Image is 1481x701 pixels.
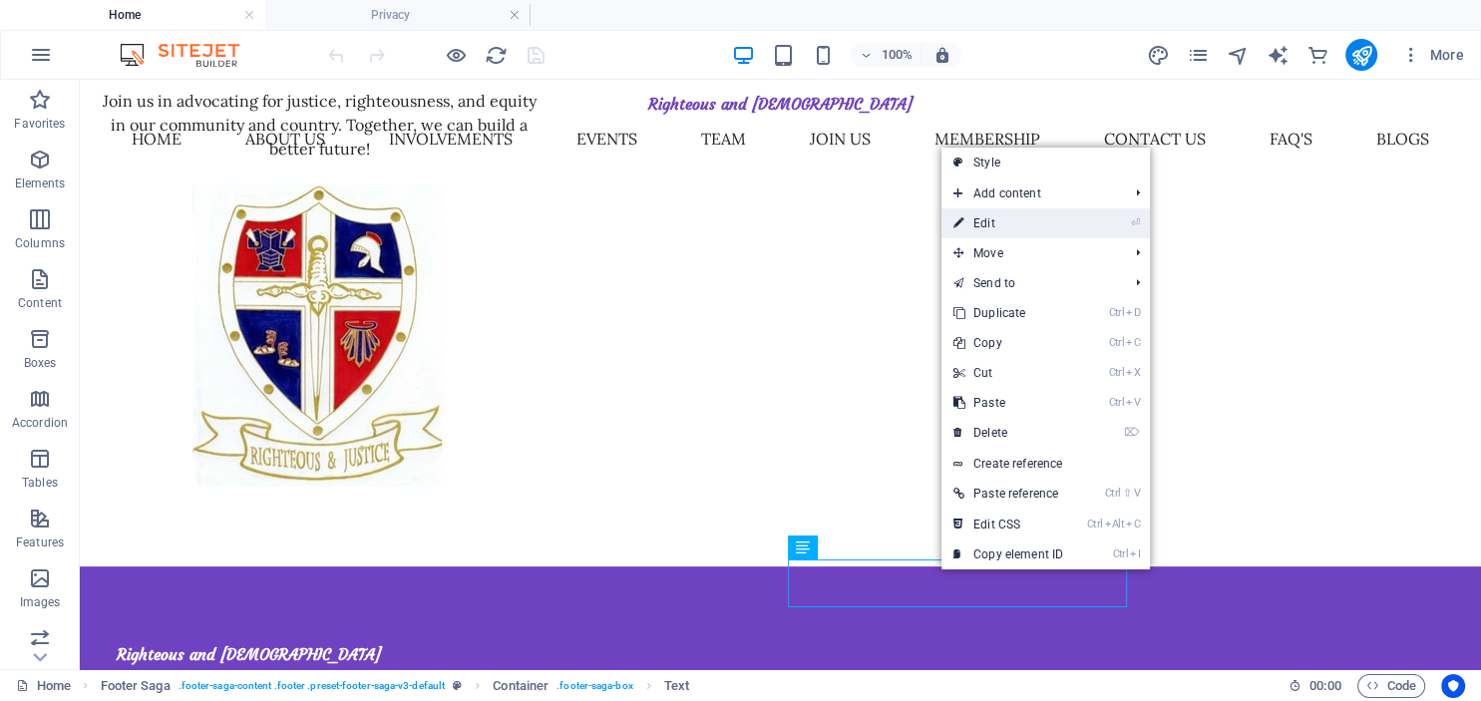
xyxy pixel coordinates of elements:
a: Create reference [941,449,1150,479]
i: AI Writer [1266,44,1289,67]
button: design [1146,43,1170,67]
a: Click to cancel selection. Double-click to open Pages [16,674,71,698]
p: Accordion [12,415,68,431]
span: Click to select. Double-click to edit [101,674,171,698]
i: On resize automatically adjust zoom level to fit chosen device. [932,46,950,64]
span: . footer-saga-box [556,674,633,698]
a: Send to [941,268,1120,298]
i: Ctrl [1112,547,1128,560]
a: Ctrl⇧VPaste reference [941,479,1075,509]
nav: breadcrumb [101,674,690,698]
p: Columns [15,235,65,251]
span: More [1401,45,1464,65]
i: Design (Ctrl+Alt+Y) [1146,44,1169,67]
i: D [1126,306,1140,319]
i: Ctrl [1108,396,1124,409]
i: C [1126,336,1140,349]
i: Ctrl [1108,366,1124,379]
i: I [1130,547,1140,560]
i: Ctrl [1105,487,1121,500]
button: pages [1186,43,1210,67]
span: : [1323,678,1326,693]
button: Code [1357,674,1425,698]
i: Ctrl [1108,306,1124,319]
span: 00 00 [1309,674,1340,698]
i: V [1126,396,1140,409]
button: commerce [1305,43,1329,67]
a: CtrlAltCEdit CSS [941,510,1075,539]
span: Code [1366,674,1416,698]
span: Add content [941,178,1120,208]
i: Ctrl [1108,336,1124,349]
i: Navigator [1226,44,1249,67]
i: C [1126,518,1140,530]
p: Elements [15,175,66,191]
h6: 100% [881,43,913,67]
i: Reload page [485,44,508,67]
i: Commerce [1305,44,1328,67]
p: Favorites [14,116,65,132]
a: CtrlCCopy [941,328,1075,358]
button: text_generator [1266,43,1290,67]
p: Features [16,534,64,550]
i: X [1126,366,1140,379]
button: navigator [1226,43,1250,67]
i: ⌦ [1124,426,1140,439]
a: CtrlVPaste [941,388,1075,418]
p: Boxes [24,355,57,371]
i: This element is a customizable preset [453,680,462,691]
span: . footer-saga-content .footer .preset-footer-saga-v3-default [179,674,445,698]
p: Tables [22,475,58,491]
button: publish [1345,39,1377,71]
i: Alt [1104,518,1124,530]
p: Images [20,594,61,610]
span: Click to select. Double-click to edit [493,674,549,698]
button: 100% [851,43,922,67]
i: Pages (Ctrl+Alt+S) [1186,44,1209,67]
a: CtrlDDuplicate [941,298,1075,328]
button: reload [484,43,508,67]
i: Publish [1349,44,1372,67]
i: ⏎ [1131,216,1140,229]
i: V [1134,487,1140,500]
i: Ctrl [1087,518,1103,530]
a: Style [941,148,1150,177]
span: Move [941,238,1120,268]
img: Editor Logo [115,43,264,67]
span: Click to select. Double-click to edit [664,674,689,698]
h6: Session time [1289,674,1341,698]
a: ⏎Edit [941,208,1075,238]
button: Usercentrics [1441,674,1465,698]
a: CtrlICopy element ID [941,539,1075,569]
h4: Privacy [265,4,531,26]
button: More [1393,39,1472,71]
a: CtrlXCut [941,358,1075,388]
a: ⌦Delete [941,418,1075,448]
p: Content [18,295,62,311]
i: ⇧ [1123,487,1132,500]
